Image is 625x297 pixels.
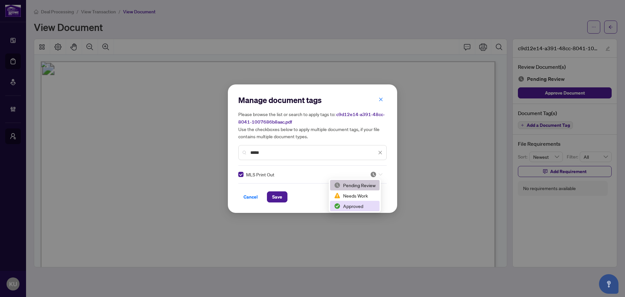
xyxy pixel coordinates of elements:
[238,95,387,105] h2: Manage document tags
[334,182,340,188] img: status
[334,203,340,209] img: status
[334,192,340,199] img: status
[238,111,387,140] h5: Please browse the list or search to apply tags to: Use the checkboxes below to apply multiple doc...
[243,192,258,202] span: Cancel
[370,171,377,178] img: status
[330,201,380,211] div: Approved
[334,202,376,210] div: Approved
[330,180,380,190] div: Pending Review
[267,191,287,202] button: Save
[246,171,274,178] span: MLS Print Out
[599,274,618,294] button: Open asap
[378,150,382,155] span: close
[334,182,376,189] div: Pending Review
[334,192,376,199] div: Needs Work
[272,192,282,202] span: Save
[330,190,380,201] div: Needs Work
[238,191,263,202] button: Cancel
[370,171,382,178] span: Pending Review
[238,111,385,125] span: c9d12e14-a391-48cc-8041-1007686b8aac.pdf
[379,97,383,102] span: close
